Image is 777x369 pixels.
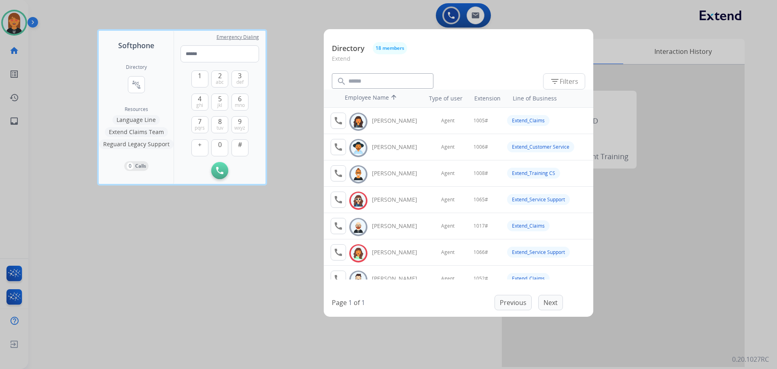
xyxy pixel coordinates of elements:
[191,116,208,133] button: 7pqrs
[238,94,242,104] span: 6
[211,139,228,156] button: 0
[217,34,259,41] span: Emergency Dialing
[372,275,426,283] div: [PERSON_NAME]
[332,54,585,69] p: Extend
[507,247,570,258] div: Extend_Service Support
[218,140,222,149] span: 0
[217,125,223,131] span: tuv
[352,115,364,128] img: avatar
[217,102,222,109] span: jkl
[211,94,228,111] button: 5jkl
[550,77,560,86] mat-icon: filter_list
[441,117,454,124] span: Agent
[235,102,245,109] span: mno
[198,117,202,126] span: 7
[333,142,343,152] mat-icon: call
[470,90,505,107] th: Extension
[231,139,248,156] button: #
[234,125,245,131] span: wxyz
[333,169,343,178] mat-icon: call
[389,94,399,103] mat-icon: arrow_upward
[191,70,208,87] button: 1
[216,79,224,85] span: abc
[105,127,168,137] button: Extend Claims Team
[238,117,242,126] span: 9
[127,162,134,170] p: 0
[473,117,488,124] span: 1005#
[543,73,585,90] button: Filters
[231,70,248,87] button: 3def
[198,94,202,104] span: 4
[238,71,242,81] span: 3
[352,194,364,207] img: avatar
[218,71,222,81] span: 2
[372,117,426,125] div: [PERSON_NAME]
[132,80,141,90] mat-icon: connect_without_contact
[113,115,160,125] button: Language Line
[507,194,570,205] div: Extend_Service Support
[333,116,343,126] mat-icon: call
[372,248,426,256] div: [PERSON_NAME]
[354,298,360,307] p: of
[341,90,414,107] th: Employee Name
[441,170,454,177] span: Agent
[372,143,426,151] div: [PERSON_NAME]
[236,79,244,85] span: def
[231,116,248,133] button: 9wxyz
[195,125,205,131] span: pqrs
[473,170,488,177] span: 1008#
[191,139,208,156] button: +
[352,221,364,233] img: avatar
[211,116,228,133] button: 8tuv
[352,168,364,181] img: avatar
[550,77,578,86] span: Filters
[507,168,560,179] div: Extend_Training CS
[231,94,248,111] button: 6mno
[441,275,454,282] span: Agent
[507,273,550,284] div: Extend_Claims
[238,140,242,149] span: #
[118,40,154,51] span: Softphone
[372,196,426,204] div: [PERSON_NAME]
[352,273,364,286] img: avatar
[126,64,147,70] h2: Directory
[732,354,769,364] p: 0.20.1027RC
[473,223,488,229] span: 1017#
[198,140,202,149] span: +
[441,249,454,256] span: Agent
[418,90,467,107] th: Type of user
[198,71,202,81] span: 1
[332,298,347,307] p: Page
[507,115,550,126] div: Extend_Claims
[333,247,343,257] mat-icon: call
[441,223,454,229] span: Agent
[333,221,343,231] mat-icon: call
[507,141,574,152] div: Extend_Customer Service
[333,274,343,284] mat-icon: call
[473,249,488,256] span: 1066#
[333,195,343,205] mat-icon: call
[352,142,364,154] img: avatar
[441,196,454,203] span: Agent
[473,275,488,282] span: 1052#
[135,162,146,170] p: Calls
[211,70,228,87] button: 2abc
[509,90,589,107] th: Line of Business
[352,247,364,260] img: avatar
[473,196,488,203] span: 1065#
[441,144,454,150] span: Agent
[216,167,223,174] img: call-button
[337,77,346,86] mat-icon: search
[373,42,407,54] button: 18 members
[372,222,426,230] div: [PERSON_NAME]
[473,144,488,150] span: 1006#
[196,102,203,109] span: ghi
[124,161,149,171] button: 0Calls
[218,117,222,126] span: 8
[191,94,208,111] button: 4ghi
[372,169,426,177] div: [PERSON_NAME]
[99,139,174,149] button: Reguard Legacy Support
[218,94,222,104] span: 5
[125,106,148,113] span: Resources
[332,43,365,54] p: Directory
